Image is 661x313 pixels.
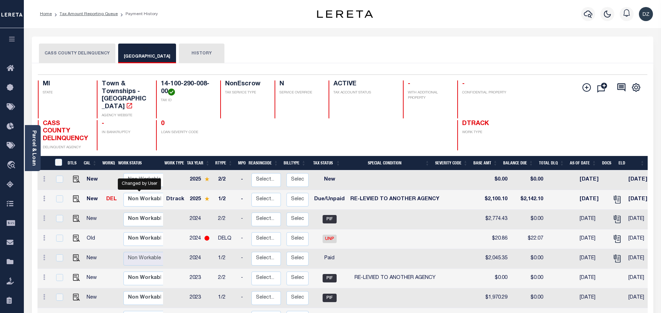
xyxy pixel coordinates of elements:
[333,80,394,88] h4: ACTIVE
[31,130,36,166] a: Parcel & Loan
[100,156,115,170] th: WorkQ
[238,269,249,288] td: -
[102,113,148,118] p: AGENCY WEBSITE
[225,80,266,88] h4: NonEscrow
[187,249,215,269] td: 2024
[39,44,115,63] button: CASS COUNTY DELINQUENCY
[626,170,650,190] td: [DATE]
[480,170,510,190] td: $0.00
[215,269,238,288] td: 2/2
[471,156,500,170] th: Base Amt: activate to sort column ascending
[115,156,163,170] th: Work Status
[323,235,337,243] span: UNP
[577,269,609,288] td: [DATE]
[238,210,249,229] td: -
[102,130,148,135] p: IN BANKRUPTCY
[43,80,89,88] h4: MI
[43,145,89,150] p: DELINQUENT AGENCY
[333,90,394,96] p: TAX ACCOUNT STATUS
[106,197,117,202] a: DEL
[84,190,103,210] td: New
[215,249,238,269] td: 1/2
[38,156,51,170] th: &nbsp;&nbsp;&nbsp;&nbsp;&nbsp;&nbsp;&nbsp;&nbsp;&nbsp;&nbsp;
[215,210,238,229] td: 2/2
[118,11,158,17] li: Payment History
[187,229,215,249] td: 2024
[408,81,410,87] span: -
[432,156,471,170] th: Severity Code: activate to sort column ascending
[187,210,215,229] td: 2024
[626,249,650,269] td: [DATE]
[238,190,249,210] td: -
[536,156,567,170] th: Total DLQ: activate to sort column ascending
[626,210,650,229] td: [DATE]
[639,7,653,21] img: svg+xml;base64,PHN2ZyB4bWxucz0iaHR0cDovL3d3dy53My5vcmcvMjAwMC9zdmciIHBvaW50ZXItZXZlbnRzPSJub25lIi...
[118,178,161,190] div: Changed by User
[161,120,164,127] span: 0
[51,156,65,170] th: &nbsp;
[510,170,546,190] td: $0.00
[187,288,215,308] td: 2023
[480,269,510,288] td: $0.00
[43,120,88,142] span: CASS COUNTY DELINQUENCY
[626,269,650,288] td: [DATE]
[311,190,348,210] td: Due/Unpaid
[279,90,320,96] p: SERVICE OVERRIDE
[510,249,546,269] td: $0.00
[204,177,209,181] img: Star.svg
[187,269,215,288] td: 2023
[577,288,609,308] td: [DATE]
[510,190,546,210] td: $2,142.10
[626,288,650,308] td: [DATE]
[215,190,238,210] td: 1/2
[84,170,103,190] td: New
[281,156,309,170] th: BillType: activate to sort column ascending
[480,249,510,269] td: $2,045.35
[225,90,266,96] p: TAX SERVICE TYPE
[215,288,238,308] td: 1/2
[215,170,238,190] td: 2/2
[84,269,103,288] td: New
[204,196,209,201] img: Star.svg
[355,275,436,280] span: RE-LEVIED TO ANOTHER AGENCY
[84,229,103,249] td: Old
[323,294,337,302] span: PIF
[187,190,215,210] td: 2025
[577,249,609,269] td: [DATE]
[161,98,212,103] p: TAX ID
[480,210,510,229] td: $2,774.43
[462,90,508,96] p: CONFIDENTIAL PROPERTY
[179,44,224,63] button: HISTORY
[462,130,508,135] p: WORK TYPE
[462,81,465,87] span: -
[616,156,647,170] th: ELD: activate to sort column ascending
[235,156,246,170] th: MPO
[238,288,249,308] td: -
[323,215,337,223] span: PIF
[238,170,249,190] td: -
[118,44,176,63] button: [GEOGRAPHIC_DATA]
[577,210,609,229] td: [DATE]
[162,156,184,170] th: Work Type
[40,12,52,16] a: Home
[311,249,348,269] td: Paid
[163,190,187,210] td: Dtrack
[317,10,373,18] img: logo-dark.svg
[161,80,212,96] h4: 14-100-290-008-00
[599,156,616,170] th: Docs
[215,229,238,249] td: DELQ
[510,210,546,229] td: $0.00
[500,156,536,170] th: Balance Due: activate to sort column ascending
[510,269,546,288] td: $0.00
[161,130,212,135] p: LOAN SEVERITY CODE
[213,156,235,170] th: RType: activate to sort column ascending
[246,156,281,170] th: ReasonCode: activate to sort column ascending
[480,190,510,210] td: $2,100.10
[102,80,148,111] h4: Town & Townships - [GEOGRAPHIC_DATA]
[480,288,510,308] td: $1,970.29
[408,90,448,101] p: WITH ADDITIONAL PROPERTY
[184,156,213,170] th: Tax Year: activate to sort column ascending
[567,156,599,170] th: As of Date: activate to sort column ascending
[577,170,609,190] td: [DATE]
[238,249,249,269] td: -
